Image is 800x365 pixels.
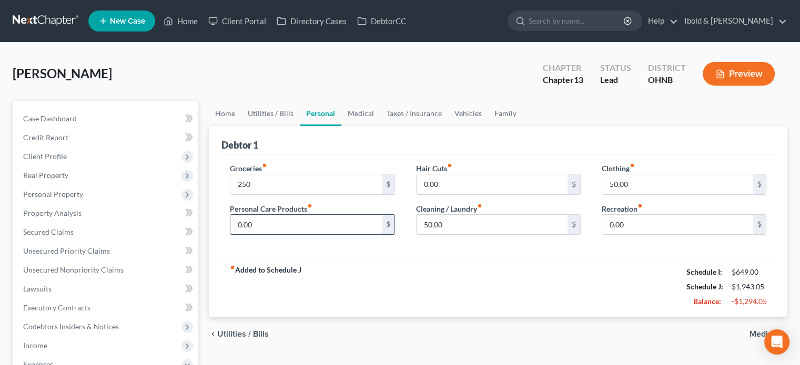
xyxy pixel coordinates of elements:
div: District [648,62,686,74]
a: Directory Cases [271,12,352,30]
a: Home [209,101,241,126]
a: Lawsuits [15,279,198,298]
span: Client Profile [23,152,67,161]
a: Unsecured Nonpriority Claims [15,260,198,279]
input: -- [417,215,568,235]
div: Status [600,62,631,74]
a: Unsecured Priority Claims [15,242,198,260]
span: Codebtors Insiders & Notices [23,322,119,331]
div: $ [753,215,766,235]
div: OHNB [648,74,686,86]
span: Executory Contracts [23,303,90,312]
span: Real Property [23,171,68,180]
span: Personal Property [23,190,83,199]
label: Hair Cuts [416,163,452,174]
i: fiber_manual_record [630,163,635,168]
a: Home [158,12,203,30]
div: Lead [600,74,631,86]
input: Search by name... [529,11,625,30]
div: Open Intercom Messenger [764,329,789,354]
i: fiber_manual_record [637,203,643,208]
a: Case Dashboard [15,109,198,128]
strong: Schedule I: [686,267,722,276]
span: Unsecured Priority Claims [23,246,110,255]
div: $ [753,174,766,194]
a: Utilities / Bills [241,101,300,126]
span: Income [23,341,47,350]
span: Lawsuits [23,284,52,293]
a: Help [643,12,678,30]
span: [PERSON_NAME] [13,66,112,81]
input: -- [602,174,753,194]
i: fiber_manual_record [447,163,452,168]
a: Client Portal [203,12,271,30]
a: Personal [300,101,341,126]
span: New Case [110,17,145,25]
div: Chapter [543,62,583,74]
div: Chapter [543,74,583,86]
i: fiber_manual_record [262,163,267,168]
a: Ibold & [PERSON_NAME] [679,12,787,30]
strong: Added to Schedule J [230,265,301,309]
strong: Schedule J: [686,282,723,291]
span: Credit Report [23,133,68,142]
button: Medical chevron_right [750,330,787,338]
button: chevron_left Utilities / Bills [209,330,269,338]
span: Medical [750,330,779,338]
a: Credit Report [15,128,198,147]
a: Executory Contracts [15,298,198,317]
button: Preview [703,62,775,86]
label: Cleaning / Laundry [416,203,482,214]
span: Unsecured Nonpriority Claims [23,265,124,274]
input: -- [602,215,753,235]
i: fiber_manual_record [307,203,312,208]
i: fiber_manual_record [230,265,235,270]
span: 13 [574,75,583,85]
div: $ [568,215,580,235]
a: Secured Claims [15,223,198,242]
div: $ [382,174,394,194]
strong: Balance: [693,297,721,306]
a: Medical [341,101,380,126]
span: Property Analysis [23,208,82,217]
i: fiber_manual_record [477,203,482,208]
input: -- [417,174,568,194]
div: $649.00 [732,267,766,277]
div: $1,943.05 [732,281,766,292]
span: Utilities / Bills [217,330,269,338]
a: DebtorCC [352,12,411,30]
i: chevron_left [209,330,217,338]
input: -- [230,215,381,235]
label: Clothing [602,163,635,174]
label: Personal Care Products [230,203,312,214]
div: Debtor 1 [221,139,258,151]
a: Taxes / Insurance [380,101,448,126]
a: Family [488,101,523,126]
span: Secured Claims [23,227,74,236]
span: Case Dashboard [23,114,77,123]
a: Vehicles [448,101,488,126]
a: Property Analysis [15,204,198,223]
div: $ [568,174,580,194]
label: Groceries [230,163,267,174]
div: -$1,294.05 [732,296,766,307]
input: -- [230,174,381,194]
div: $ [382,215,394,235]
label: Recreation [602,203,643,214]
